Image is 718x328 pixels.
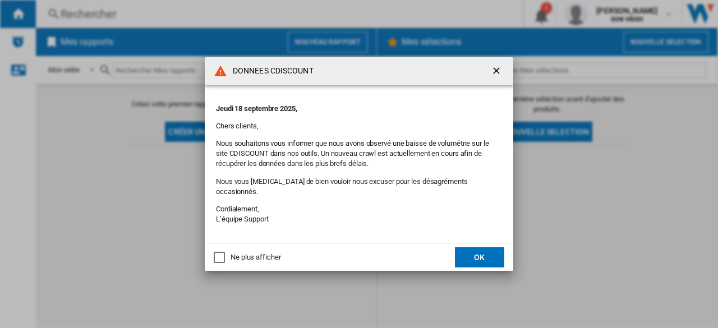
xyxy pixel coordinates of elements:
[486,60,509,82] button: getI18NText('BUTTONS.CLOSE_DIALOG')
[216,177,502,197] p: Nous vous [MEDICAL_DATA] de bien vouloir nous excuser pour les désagréments occasionnés.
[205,57,513,271] md-dialog: DONNEES CDISCOUNT ...
[216,104,297,113] strong: Jeudi 18 septembre 2025,
[216,121,502,131] p: Chers clients,
[455,247,504,267] button: OK
[231,252,280,262] div: Ne plus afficher
[491,65,504,78] ng-md-icon: getI18NText('BUTTONS.CLOSE_DIALOG')
[214,252,280,263] md-checkbox: Ne plus afficher
[216,204,502,224] p: Cordialement, L’équipe Support
[227,66,314,77] h4: DONNEES CDISCOUNT
[216,138,502,169] p: Nous souhaitons vous informer que nous avons observé une baisse de volumétrie sur le site CDISCOU...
